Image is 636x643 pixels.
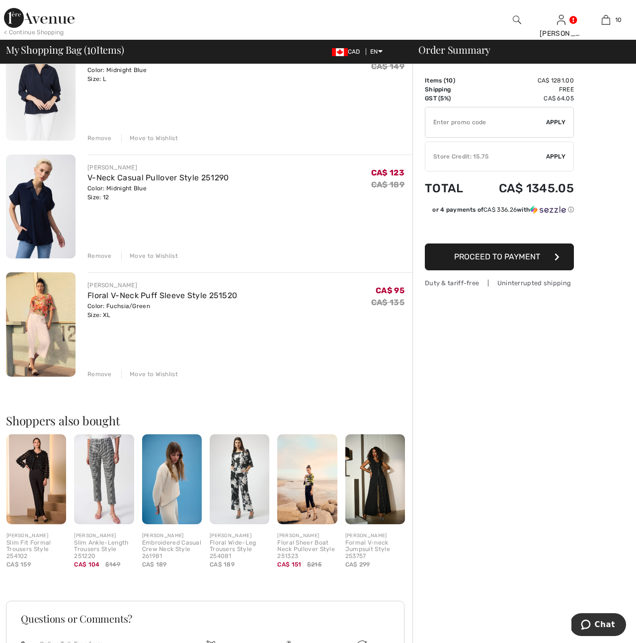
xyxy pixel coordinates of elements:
div: Slim Ankle-Length Trousers Style 251220 [74,540,134,560]
div: or 4 payments ofCA$ 336.26withSezzle Click to learn more about Sezzle [425,205,574,218]
iframe: PayPal-paypal [425,218,574,240]
h3: Questions or Comments? [21,614,390,624]
img: Slim Fit Formal Trousers Style 254102 [6,434,66,524]
span: CA$ 336.26 [483,206,517,213]
span: Apply [546,152,566,161]
div: < Continue Shopping [4,28,64,37]
img: Slim Ankle-Length Trousers Style 251220 [74,434,134,524]
div: Formal V-neck Jumpsuit Style 253757 [345,540,405,560]
div: Duty & tariff-free | Uninterrupted shipping [425,278,574,288]
div: Color: Midnight Blue Size: L [87,66,238,83]
img: 1ère Avenue [4,8,75,28]
td: Total [425,171,476,205]
td: Shipping [425,85,476,94]
div: [PERSON_NAME] [345,532,405,540]
button: Proceed to Payment [425,243,574,270]
div: Slim Fit Formal Trousers Style 254102 [6,540,66,560]
div: [PERSON_NAME] [6,532,66,540]
iframe: Opens a widget where you can chat to one of our agents [571,613,626,638]
div: [PERSON_NAME] [142,532,202,540]
img: Casual Buttoned Pullover Style 251948 [6,36,76,141]
div: [PERSON_NAME] [87,163,229,172]
s: CA$ 189 [371,180,404,189]
img: search the website [513,14,521,26]
a: V-Neck Casual Pullover Style 251290 [87,173,229,182]
div: Color: Fuchsia/Green Size: XL [87,302,237,320]
td: CA$ 64.05 [476,94,574,103]
span: CA$ 104 [74,561,99,568]
span: 10 [87,42,96,55]
div: Remove [87,134,112,143]
td: Items ( ) [425,76,476,85]
span: CA$ 299 [345,561,370,568]
img: Sezzle [530,205,566,214]
input: Promo code [425,107,546,137]
a: Sign In [557,15,565,24]
span: CA$ 189 [142,561,167,568]
span: My Shopping Bag ( Items) [6,45,124,55]
img: Floral Wide-Leg Trousers Style 254081 [210,434,269,524]
s: CA$ 135 [371,298,404,307]
span: 10 [446,77,453,84]
div: Floral Wide-Leg Trousers Style 254081 [210,540,269,560]
div: Remove [87,251,112,260]
img: My Info [557,14,565,26]
div: Move to Wishlist [121,251,178,260]
s: CA$ 149 [371,62,404,71]
img: Formal V-neck Jumpsuit Style 253757 [345,434,405,524]
h2: Shoppers also bought [6,414,412,426]
div: [PERSON_NAME] [540,28,583,39]
div: [PERSON_NAME] [74,532,134,540]
span: EN [370,48,383,55]
img: Embroidered Casual Crew Neck Style 261981 [142,434,202,524]
div: [PERSON_NAME] [87,281,237,290]
div: Floral Sheer Boat Neck Pullover Style 251323 [277,540,337,560]
img: Canadian Dollar [332,48,348,56]
span: $149 [105,560,120,569]
div: Color: Midnight Blue Size: 12 [87,184,229,202]
span: CA$ 123 [371,168,404,177]
span: Apply [546,118,566,127]
div: Store Credit: 15.75 [425,152,546,161]
div: or 4 payments of with [432,205,574,214]
div: [PERSON_NAME] [210,532,269,540]
span: Proceed to Payment [454,252,540,261]
img: V-Neck Casual Pullover Style 251290 [6,155,76,259]
div: Embroidered Casual Crew Neck Style 261981 [142,540,202,560]
div: Move to Wishlist [121,134,178,143]
span: CA$ 151 [277,561,301,568]
div: Remove [87,370,112,379]
td: CA$ 1281.00 [476,76,574,85]
a: Floral V-Neck Puff Sleeve Style 251520 [87,291,237,300]
td: GST (5%) [425,94,476,103]
div: [PERSON_NAME] [277,532,337,540]
td: CA$ 1345.05 [476,171,574,205]
a: 10 [584,14,628,26]
td: Free [476,85,574,94]
div: Move to Wishlist [121,370,178,379]
img: Floral Sheer Boat Neck Pullover Style 251323 [277,434,337,524]
span: 10 [615,15,622,24]
span: $215 [307,560,321,569]
span: CA$ 189 [210,561,235,568]
img: My Bag [602,14,610,26]
span: CAD [332,48,364,55]
img: Floral V-Neck Puff Sleeve Style 251520 [6,272,76,377]
div: Order Summary [406,45,630,55]
span: CA$ 159 [6,561,31,568]
span: CA$ 95 [376,286,404,295]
